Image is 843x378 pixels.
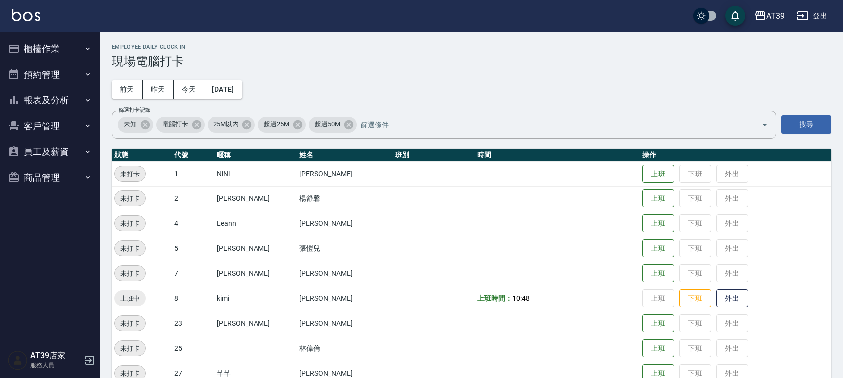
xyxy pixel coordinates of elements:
th: 班別 [393,149,475,162]
td: [PERSON_NAME] [297,211,393,236]
div: 未知 [118,117,153,133]
button: 商品管理 [4,165,96,190]
th: 時間 [475,149,639,162]
td: [PERSON_NAME] [214,261,297,286]
td: kimi [214,286,297,311]
button: 登出 [793,7,831,25]
button: 上班 [642,264,674,283]
span: 未打卡 [115,243,145,254]
span: 未打卡 [115,268,145,279]
p: 服務人員 [30,361,81,370]
div: AT39 [766,10,785,22]
td: 23 [172,311,214,336]
span: 超過50M [309,119,346,129]
td: [PERSON_NAME] [214,311,297,336]
span: 未打卡 [115,318,145,329]
button: 櫃檯作業 [4,36,96,62]
button: save [725,6,745,26]
td: [PERSON_NAME] [214,236,297,261]
td: [PERSON_NAME] [297,161,393,186]
button: 預約管理 [4,62,96,88]
h2: Employee Daily Clock In [112,44,831,50]
th: 暱稱 [214,149,297,162]
div: 超過25M [258,117,306,133]
button: 客戶管理 [4,113,96,139]
button: 上班 [642,339,674,358]
button: 員工及薪資 [4,139,96,165]
th: 狀態 [112,149,172,162]
span: 未打卡 [115,218,145,229]
img: Logo [12,9,40,21]
td: 張愷兒 [297,236,393,261]
button: AT39 [750,6,789,26]
button: 上班 [642,314,674,333]
td: [PERSON_NAME] [297,261,393,286]
span: 電腦打卡 [156,119,194,129]
td: 7 [172,261,214,286]
span: 25M以內 [208,119,245,129]
div: 25M以內 [208,117,255,133]
span: 10:48 [512,294,530,302]
button: 上班 [642,214,674,233]
button: 外出 [716,289,748,308]
td: 1 [172,161,214,186]
td: [PERSON_NAME] [297,286,393,311]
span: 未打卡 [115,343,145,354]
button: 搜尋 [781,115,831,134]
img: Person [8,350,28,370]
span: 未打卡 [115,193,145,204]
td: NiNi [214,161,297,186]
button: 上班 [642,239,674,258]
td: Leann [214,211,297,236]
span: 上班中 [114,293,146,304]
th: 姓名 [297,149,393,162]
b: 上班時間： [477,294,512,302]
td: 5 [172,236,214,261]
button: 前天 [112,80,143,99]
th: 代號 [172,149,214,162]
label: 篩選打卡記錄 [119,106,150,114]
h3: 現場電腦打卡 [112,54,831,68]
th: 操作 [640,149,831,162]
td: 楊舒馨 [297,186,393,211]
button: 昨天 [143,80,174,99]
h5: AT39店家 [30,351,81,361]
button: 上班 [642,189,674,208]
td: 林偉倫 [297,336,393,361]
td: 25 [172,336,214,361]
button: 下班 [679,289,711,308]
span: 未打卡 [115,169,145,179]
button: [DATE] [204,80,242,99]
button: 今天 [174,80,205,99]
span: 未知 [118,119,143,129]
button: 報表及分析 [4,87,96,113]
div: 電腦打卡 [156,117,205,133]
td: [PERSON_NAME] [297,311,393,336]
button: 上班 [642,165,674,183]
input: 篩選條件 [358,116,744,133]
td: [PERSON_NAME] [214,186,297,211]
button: Open [757,117,773,133]
div: 超過50M [309,117,357,133]
td: 2 [172,186,214,211]
span: 超過25M [258,119,295,129]
td: 8 [172,286,214,311]
td: 4 [172,211,214,236]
